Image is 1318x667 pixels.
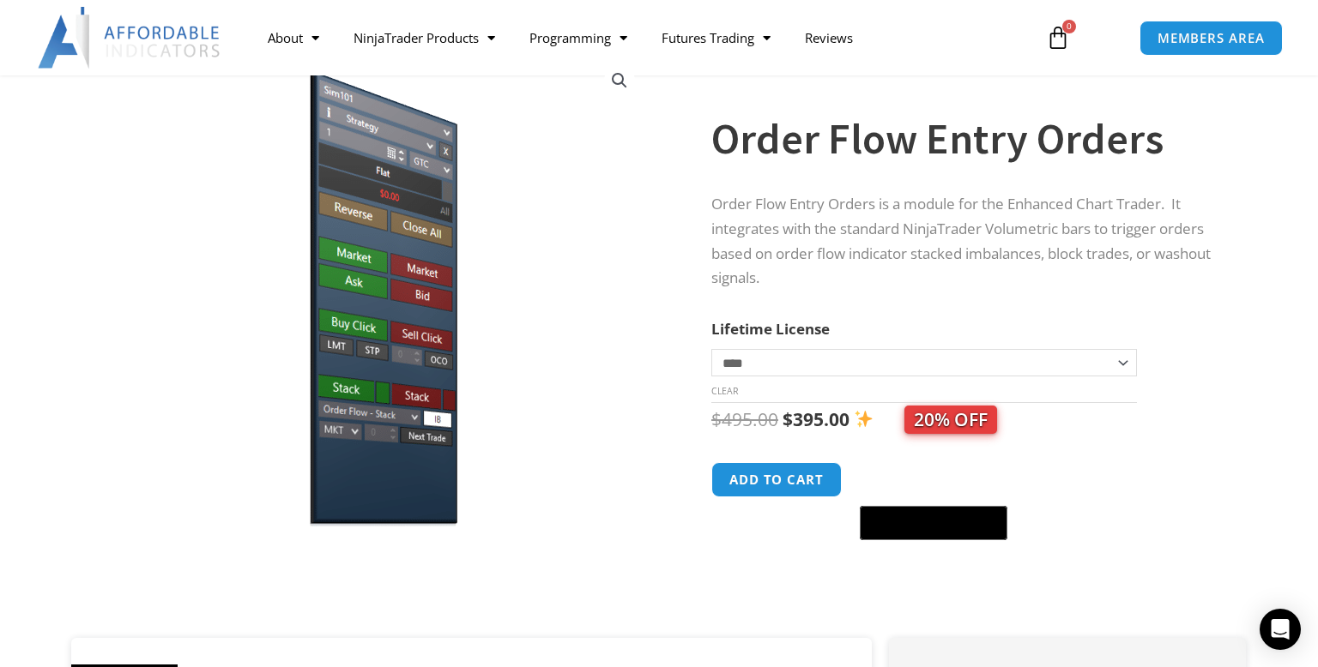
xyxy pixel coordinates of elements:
[1020,13,1096,63] a: 0
[711,462,842,497] button: Add to cart
[904,406,997,434] span: 20% OFF
[711,109,1212,169] h1: Order Flow Entry Orders
[855,410,873,428] img: ✨
[1260,609,1301,650] div: Open Intercom Messenger
[711,551,1212,566] iframe: PayPal Message 1
[96,52,648,526] img: orderflow entry
[788,18,870,57] a: Reviews
[38,7,222,69] img: LogoAI | Affordable Indicators – NinjaTrader
[512,18,644,57] a: Programming
[711,319,830,339] label: Lifetime License
[711,407,778,431] bdi: 495.00
[783,407,849,431] bdi: 395.00
[783,407,793,431] span: $
[1062,20,1076,33] span: 0
[1140,21,1283,56] a: MEMBERS AREA
[336,18,512,57] a: NinjaTrader Products
[251,18,336,57] a: About
[604,65,635,96] a: View full-screen image gallery
[856,460,1011,501] iframe: Secure express checkout frame
[711,192,1212,291] p: Order Flow Entry Orders is a module for the Enhanced Chart Trader. It integrates with the standar...
[711,407,722,431] span: $
[860,506,1007,540] button: Buy with GPay
[1158,32,1265,45] span: MEMBERS AREA
[251,18,1029,57] nav: Menu
[711,385,738,397] a: Clear options
[644,18,788,57] a: Futures Trading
